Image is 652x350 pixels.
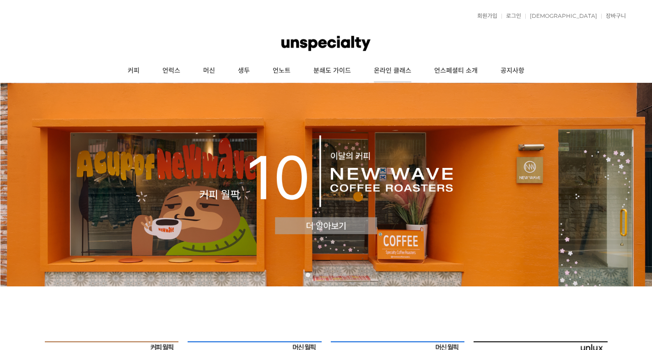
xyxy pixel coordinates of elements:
[342,273,347,277] a: 5
[423,59,489,82] a: 언스페셜티 소개
[116,59,151,82] a: 커피
[489,59,536,82] a: 공지사항
[302,59,362,82] a: 분쇄도 가이드
[315,273,319,277] a: 2
[324,273,329,277] a: 3
[261,59,302,82] a: 언노트
[192,59,226,82] a: 머신
[281,30,370,57] img: 언스페셜티 몰
[525,13,597,19] a: [DEMOGRAPHIC_DATA]
[601,13,626,19] a: 장바구니
[501,13,521,19] a: 로그인
[226,59,261,82] a: 생두
[151,59,192,82] a: 언럭스
[473,13,497,19] a: 회원가입
[306,273,310,277] a: 1
[333,273,338,277] a: 4
[362,59,423,82] a: 온라인 클래스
